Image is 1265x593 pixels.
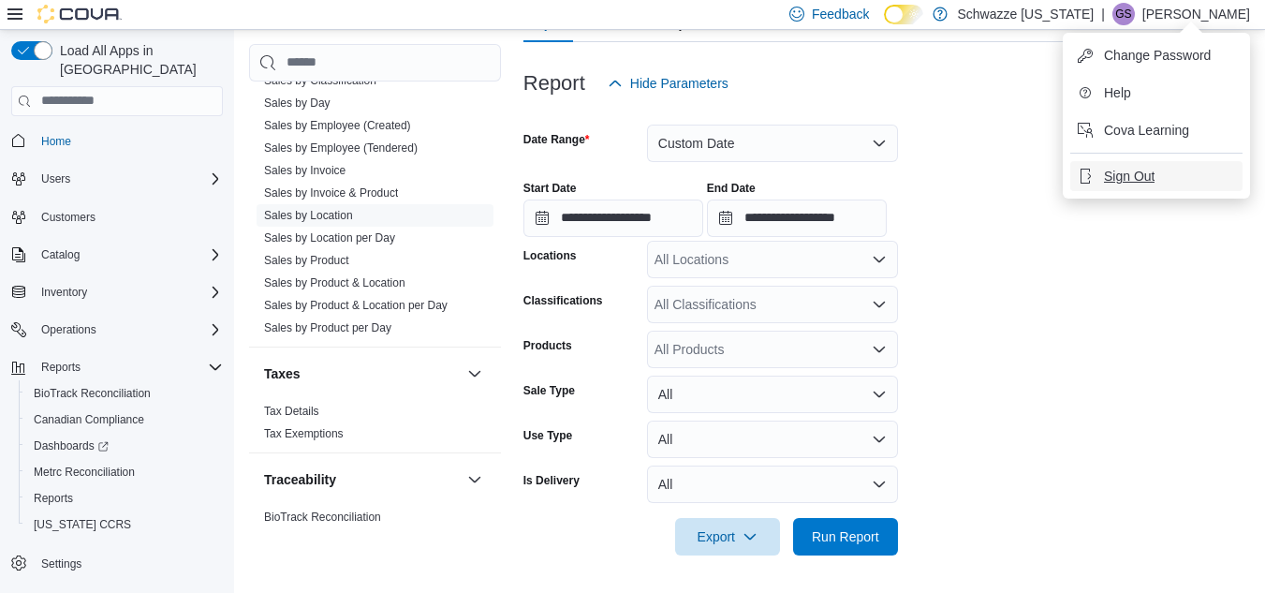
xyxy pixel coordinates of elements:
[19,485,230,511] button: Reports
[34,386,151,401] span: BioTrack Reconciliation
[1104,167,1155,185] span: Sign Out
[523,132,590,147] label: Date Range
[264,141,418,155] a: Sales by Employee (Tendered)
[4,279,230,305] button: Inventory
[264,164,346,177] a: Sales by Invoice
[264,231,395,245] a: Sales by Location per Day
[34,244,87,266] button: Catalog
[812,5,869,23] span: Feedback
[249,506,501,536] div: Traceability
[4,317,230,343] button: Operations
[34,438,109,453] span: Dashboards
[26,513,223,536] span: Washington CCRS
[1070,40,1243,70] button: Change Password
[4,166,230,192] button: Users
[4,549,230,576] button: Settings
[707,181,756,196] label: End Date
[1070,78,1243,108] button: Help
[812,527,879,546] span: Run Report
[34,553,89,575] a: Settings
[264,96,331,111] span: Sales by Day
[523,72,585,95] h3: Report
[34,168,78,190] button: Users
[264,141,418,156] span: Sales by Employee (Tendered)
[264,253,349,268] span: Sales by Product
[1112,3,1135,25] div: Gulzar Sayall
[34,130,79,153] a: Home
[264,230,395,245] span: Sales by Location per Day
[34,517,131,532] span: [US_STATE] CCRS
[264,298,448,313] span: Sales by Product & Location per Day
[1115,3,1131,25] span: GS
[1104,121,1189,140] span: Cova Learning
[957,3,1094,25] p: Schwazze [US_STATE]
[26,408,152,431] a: Canadian Compliance
[41,171,70,186] span: Users
[26,461,142,483] a: Metrc Reconciliation
[264,320,391,335] span: Sales by Product per Day
[34,281,223,304] span: Inventory
[264,74,376,87] a: Sales by Classification
[34,465,135,480] span: Metrc Reconciliation
[264,364,460,383] button: Taxes
[264,186,398,200] a: Sales by Invoice & Product
[1101,3,1105,25] p: |
[264,208,353,223] span: Sales by Location
[4,354,230,380] button: Reports
[264,364,301,383] h3: Taxes
[523,473,580,488] label: Is Delivery
[884,5,923,24] input: Dark Mode
[707,200,887,237] input: Press the down key to open a popover containing a calendar.
[34,319,104,341] button: Operations
[264,427,344,440] a: Tax Exemptions
[249,400,501,452] div: Taxes
[264,470,336,489] h3: Traceability
[34,244,223,266] span: Catalog
[34,281,95,304] button: Inventory
[19,511,230,538] button: [US_STATE] CCRS
[26,513,139,536] a: [US_STATE] CCRS
[264,276,405,289] a: Sales by Product & Location
[41,134,71,149] span: Home
[41,210,96,225] span: Customers
[264,321,391,334] a: Sales by Product per Day
[41,556,81,571] span: Settings
[4,127,230,155] button: Home
[26,435,116,457] a: Dashboards
[4,203,230,230] button: Customers
[647,376,898,413] button: All
[19,433,230,459] a: Dashboards
[264,96,331,110] a: Sales by Day
[264,275,405,290] span: Sales by Product & Location
[600,65,736,102] button: Hide Parameters
[463,363,486,385] button: Taxes
[523,248,577,263] label: Locations
[26,487,81,510] a: Reports
[26,408,223,431] span: Canadian Compliance
[523,293,603,308] label: Classifications
[793,518,898,556] button: Run Report
[1142,3,1250,25] p: [PERSON_NAME]
[884,24,885,25] span: Dark Mode
[264,426,344,441] span: Tax Exemptions
[264,185,398,200] span: Sales by Invoice & Product
[264,254,349,267] a: Sales by Product
[34,168,223,190] span: Users
[872,342,887,357] button: Open list of options
[34,205,223,229] span: Customers
[264,163,346,178] span: Sales by Invoice
[4,242,230,268] button: Catalog
[26,382,158,405] a: BioTrack Reconciliation
[264,511,381,524] a: BioTrack Reconciliation
[34,206,103,229] a: Customers
[264,119,411,132] a: Sales by Employee (Created)
[37,5,122,23] img: Cova
[249,24,501,347] div: Sales
[647,466,898,503] button: All
[523,181,577,196] label: Start Date
[675,518,780,556] button: Export
[41,285,87,300] span: Inventory
[1104,83,1131,102] span: Help
[19,407,230,433] button: Canadian Compliance
[264,299,448,312] a: Sales by Product & Location per Day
